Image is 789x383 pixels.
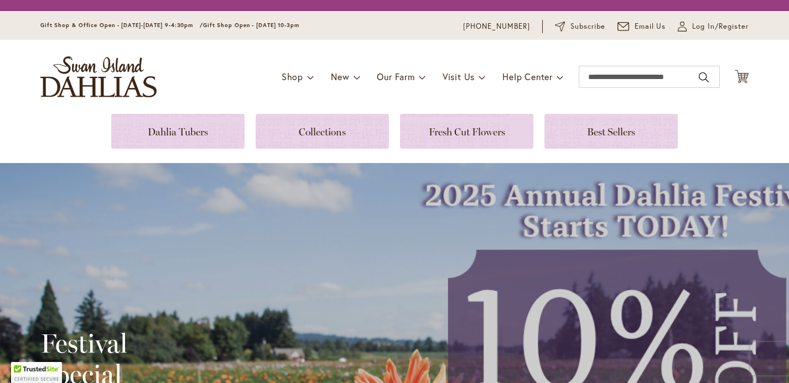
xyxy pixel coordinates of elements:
button: Search [699,69,709,86]
span: Subscribe [570,21,605,32]
a: Subscribe [555,21,605,32]
a: Email Us [617,21,666,32]
span: Visit Us [443,71,475,82]
span: Our Farm [377,71,414,82]
span: Help Center [502,71,553,82]
a: store logo [40,56,157,97]
span: Gift Shop Open - [DATE] 10-3pm [203,22,299,29]
span: Shop [282,71,303,82]
div: TrustedSite Certified [11,362,62,383]
span: New [331,71,349,82]
a: Log In/Register [678,21,749,32]
span: Log In/Register [692,21,749,32]
span: Gift Shop & Office Open - [DATE]-[DATE] 9-4:30pm / [40,22,203,29]
a: [PHONE_NUMBER] [463,21,530,32]
span: Email Us [635,21,666,32]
